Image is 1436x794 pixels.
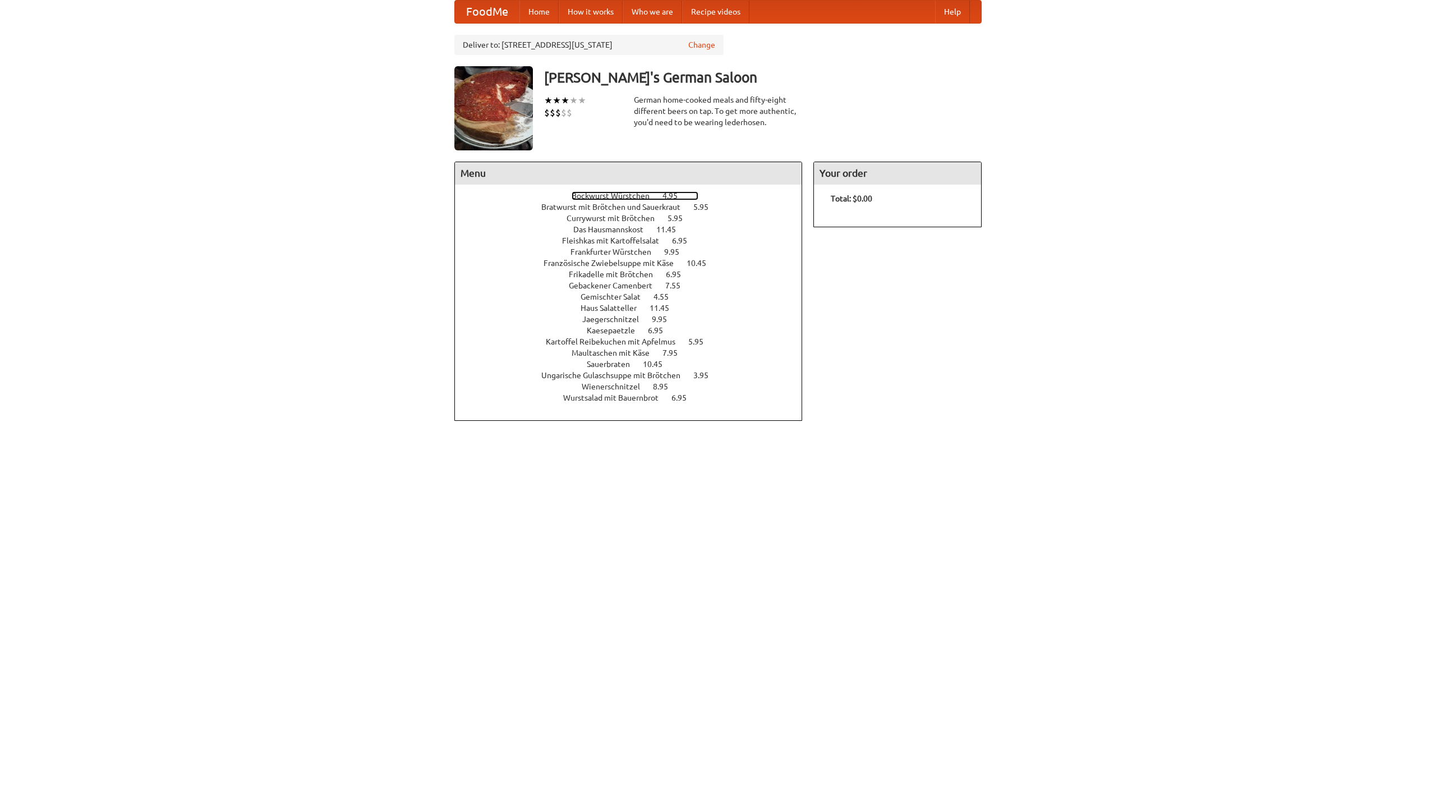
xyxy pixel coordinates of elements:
[569,270,664,279] span: Frikadelle mit Brötchen
[668,214,694,223] span: 5.95
[569,94,578,107] li: ★
[582,382,651,391] span: Wienerschnitzel
[666,270,692,279] span: 6.95
[541,203,692,212] span: Bratwurst mit Brötchen und Sauerkraut
[544,259,685,268] span: Französische Zwiebelsuppe mit Käse
[582,315,688,324] a: Jaegerschnitzel 9.95
[573,225,655,234] span: Das Hausmannskost
[814,162,981,185] h4: Your order
[653,292,680,301] span: 4.55
[561,107,567,119] li: $
[662,348,689,357] span: 7.95
[569,281,664,290] span: Gebackener Camenbert
[682,1,749,23] a: Recipe videos
[544,107,550,119] li: $
[581,304,648,313] span: Haus Salatteller
[693,371,720,380] span: 3.95
[662,191,689,200] span: 4.95
[559,1,623,23] a: How it works
[581,304,690,313] a: Haus Salatteller 11.45
[555,107,561,119] li: $
[546,337,724,346] a: Kartoffel Reibekuchen mit Apfelmus 5.95
[653,382,679,391] span: 8.95
[665,281,692,290] span: 7.55
[569,270,702,279] a: Frikadelle mit Brötchen 6.95
[546,337,687,346] span: Kartoffel Reibekuchen mit Apfelmus
[587,326,684,335] a: Kaesepaetzle 6.95
[563,393,707,402] a: Wurstsalad mit Bauernbrot 6.95
[643,360,674,369] span: 10.45
[672,236,698,245] span: 6.95
[634,94,802,128] div: German home-cooked meals and fifty-eight different beers on tap. To get more authentic, you'd nee...
[455,162,802,185] h4: Menu
[582,382,689,391] a: Wienerschnitzel 8.95
[570,247,662,256] span: Frankfurter Würstchen
[454,35,724,55] div: Deliver to: [STREET_ADDRESS][US_STATE]
[582,315,650,324] span: Jaegerschnitzel
[693,203,720,212] span: 5.95
[652,315,678,324] span: 9.95
[572,348,661,357] span: Maultaschen mit Käse
[541,203,729,212] a: Bratwurst mit Brötchen und Sauerkraut 5.95
[671,393,698,402] span: 6.95
[454,66,533,150] img: angular.jpg
[567,107,572,119] li: $
[581,292,689,301] a: Gemischter Salat 4.55
[687,259,717,268] span: 10.45
[550,107,555,119] li: $
[573,225,697,234] a: Das Hausmannskost 11.45
[567,214,703,223] a: Currywurst mit Brötchen 5.95
[570,247,700,256] a: Frankfurter Würstchen 9.95
[563,393,670,402] span: Wurstsalad mit Bauernbrot
[572,191,698,200] a: Bockwurst Würstchen 4.95
[541,371,729,380] a: Ungarische Gulaschsuppe mit Brötchen 3.95
[541,371,692,380] span: Ungarische Gulaschsuppe mit Brötchen
[572,348,698,357] a: Maultaschen mit Käse 7.95
[578,94,586,107] li: ★
[656,225,687,234] span: 11.45
[562,236,708,245] a: Fleishkas mit Kartoffelsalat 6.95
[581,292,652,301] span: Gemischter Salat
[544,259,727,268] a: Französische Zwiebelsuppe mit Käse 10.45
[567,214,666,223] span: Currywurst mit Brötchen
[648,326,674,335] span: 6.95
[688,39,715,51] a: Change
[562,236,670,245] span: Fleishkas mit Kartoffelsalat
[935,1,970,23] a: Help
[587,360,641,369] span: Sauerbraten
[831,194,872,203] b: Total: $0.00
[519,1,559,23] a: Home
[587,360,683,369] a: Sauerbraten 10.45
[650,304,680,313] span: 11.45
[544,66,982,89] h3: [PERSON_NAME]'s German Saloon
[569,281,701,290] a: Gebackener Camenbert 7.55
[544,94,553,107] li: ★
[572,191,661,200] span: Bockwurst Würstchen
[455,1,519,23] a: FoodMe
[587,326,646,335] span: Kaesepaetzle
[561,94,569,107] li: ★
[688,337,715,346] span: 5.95
[623,1,682,23] a: Who we are
[553,94,561,107] li: ★
[664,247,691,256] span: 9.95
